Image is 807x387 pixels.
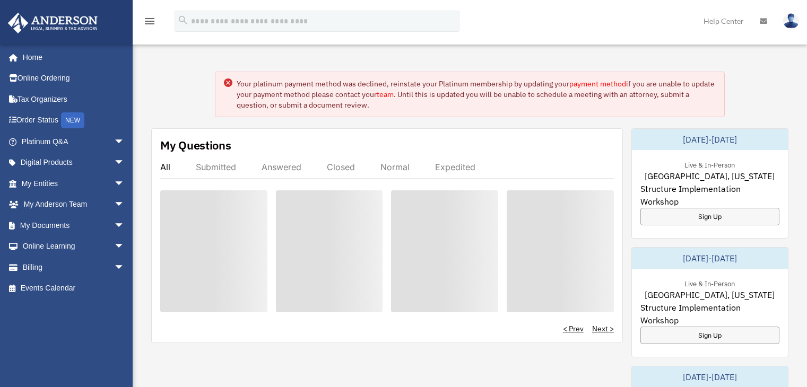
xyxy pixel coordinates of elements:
[632,248,788,269] div: [DATE]-[DATE]
[435,162,475,172] div: Expedited
[563,323,584,334] a: < Prev
[640,182,779,208] span: Structure Implementation Workshop
[7,173,141,194] a: My Entitiesarrow_drop_down
[380,162,410,172] div: Normal
[783,13,799,29] img: User Pic
[114,257,135,278] span: arrow_drop_down
[177,14,189,26] i: search
[114,173,135,195] span: arrow_drop_down
[160,162,170,172] div: All
[7,110,141,131] a: Order StatusNEW
[7,257,141,278] a: Billingarrow_drop_down
[114,215,135,236] span: arrow_drop_down
[640,301,779,327] span: Structure Implementation Workshop
[7,236,141,257] a: Online Learningarrow_drop_down
[143,19,156,28] a: menu
[262,162,301,172] div: Answered
[61,112,84,128] div: NEW
[640,327,779,344] a: Sign Up
[237,78,716,110] div: Your platinum payment method was declined, reinstate your Platinum membership by updating your if...
[7,131,141,152] a: Platinum Q&Aarrow_drop_down
[645,288,775,301] span: [GEOGRAPHIC_DATA], [US_STATE]
[676,159,743,170] div: Live & In-Person
[7,68,141,89] a: Online Ordering
[327,162,355,172] div: Closed
[114,194,135,216] span: arrow_drop_down
[114,131,135,153] span: arrow_drop_down
[377,90,394,99] a: team
[143,15,156,28] i: menu
[632,129,788,150] div: [DATE]-[DATE]
[160,137,231,153] div: My Questions
[7,215,141,236] a: My Documentsarrow_drop_down
[592,323,614,334] a: Next >
[7,47,135,68] a: Home
[196,162,236,172] div: Submitted
[676,277,743,288] div: Live & In-Person
[645,170,775,182] span: [GEOGRAPHIC_DATA], [US_STATE]
[114,152,135,174] span: arrow_drop_down
[7,194,141,215] a: My Anderson Teamarrow_drop_down
[7,278,141,299] a: Events Calendar
[114,236,135,258] span: arrow_drop_down
[7,89,141,110] a: Tax Organizers
[5,13,101,33] img: Anderson Advisors Platinum Portal
[569,79,626,89] a: payment method
[7,152,141,173] a: Digital Productsarrow_drop_down
[640,208,779,225] a: Sign Up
